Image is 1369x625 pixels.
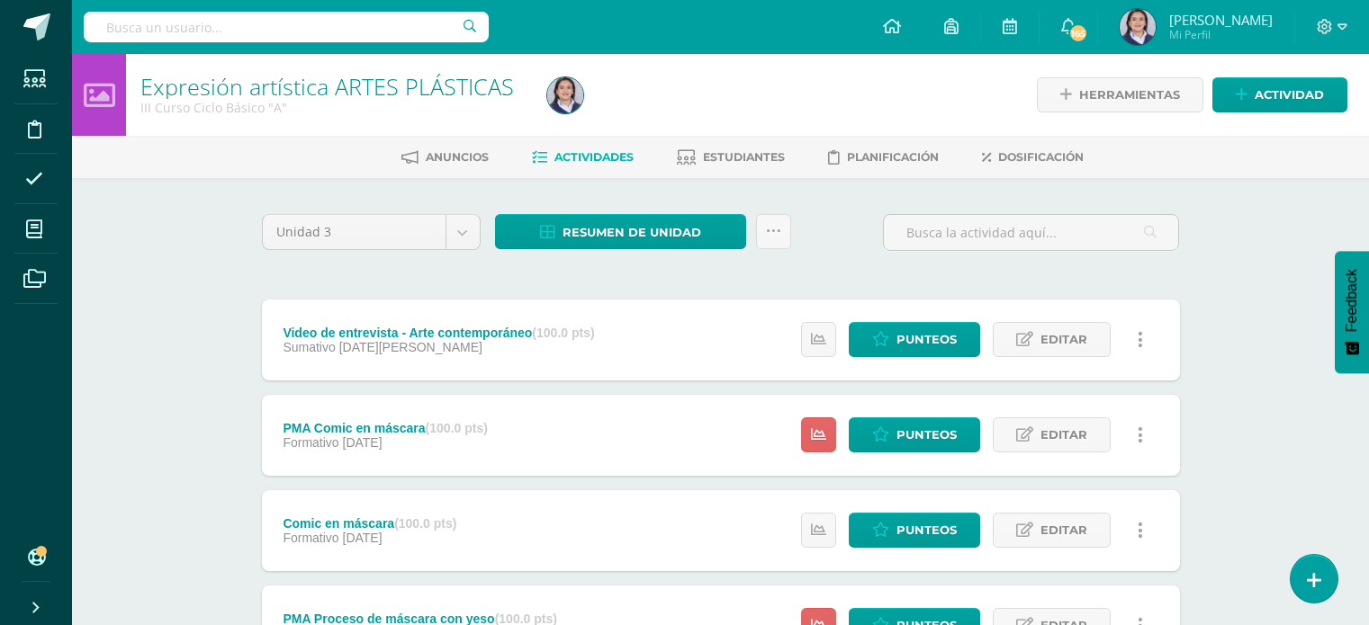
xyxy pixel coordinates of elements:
span: Editar [1040,418,1087,451]
span: [DATE][PERSON_NAME] [339,340,482,354]
span: Dosificación [998,150,1084,164]
span: Herramientas [1079,78,1180,112]
a: Planificación [828,143,939,172]
a: Punteos [849,513,980,548]
span: Formativo [283,531,338,545]
span: Editar [1040,323,1087,356]
a: Resumen de unidad [495,214,746,249]
strong: (100.0 pts) [394,516,456,531]
div: PMA Comic en máscara [283,421,487,435]
div: III Curso Ciclo Básico 'A' [140,99,526,116]
a: Punteos [849,417,980,452]
img: 8031ff02cdbf27b1e92c1b01252b7000.png [1120,9,1156,45]
a: Estudiantes [677,143,785,172]
a: Actividad [1212,77,1347,112]
a: Dosificación [982,143,1084,172]
span: Actividades [554,150,634,164]
span: Sumativo [283,340,335,354]
span: [PERSON_NAME] [1169,11,1273,29]
input: Busca un usuario... [84,12,489,42]
span: Anuncios [426,150,489,164]
a: Punteos [849,322,980,357]
a: Actividades [532,143,634,172]
span: Estudiantes [703,150,785,164]
span: Editar [1040,513,1087,547]
span: Planificación [847,150,939,164]
a: Unidad 3 [263,215,480,249]
span: Feedback [1344,269,1360,332]
span: Punteos [896,418,957,451]
a: Herramientas [1037,77,1203,112]
strong: (100.0 pts) [532,326,594,340]
span: Actividad [1255,78,1324,112]
input: Busca la actividad aquí... [884,215,1178,250]
span: [DATE] [343,531,383,545]
h1: Expresión artística ARTES PLÁSTICAS [140,74,526,99]
a: Expresión artística ARTES PLÁSTICAS [140,71,514,102]
img: 8031ff02cdbf27b1e92c1b01252b7000.png [547,77,583,113]
span: Punteos [896,513,957,547]
div: Video de entrevista - Arte contemporáneo [283,326,594,340]
span: Unidad 3 [276,215,432,249]
span: 165 [1068,23,1088,43]
span: Punteos [896,323,957,356]
span: Resumen de unidad [563,216,701,249]
span: Formativo [283,435,338,450]
strong: (100.0 pts) [426,421,488,435]
a: Anuncios [401,143,489,172]
span: Mi Perfil [1169,27,1273,42]
span: [DATE] [343,435,383,450]
div: Comic en máscara [283,516,456,531]
button: Feedback - Mostrar encuesta [1335,251,1369,373]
